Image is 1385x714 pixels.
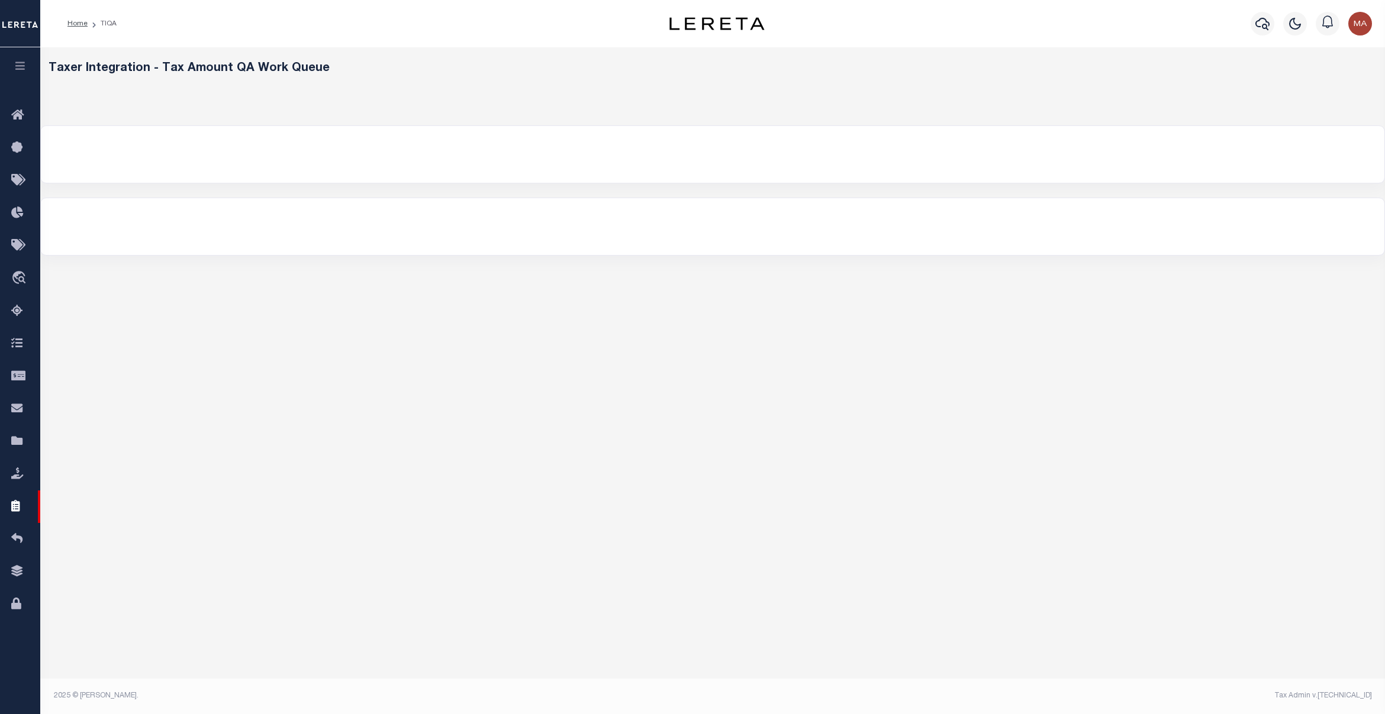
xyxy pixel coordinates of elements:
i: travel_explore [11,271,30,286]
img: logo-dark.svg [669,17,764,30]
li: TIQA [88,18,117,29]
h5: Taxer Integration - Tax Amount QA Work Queue [49,62,1377,76]
a: Home [67,20,88,27]
img: svg+xml;base64,PHN2ZyB4bWxucz0iaHR0cDovL3d3dy53My5vcmcvMjAwMC9zdmciIHBvaW50ZXItZXZlbnRzPSJub25lIi... [1348,12,1372,35]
